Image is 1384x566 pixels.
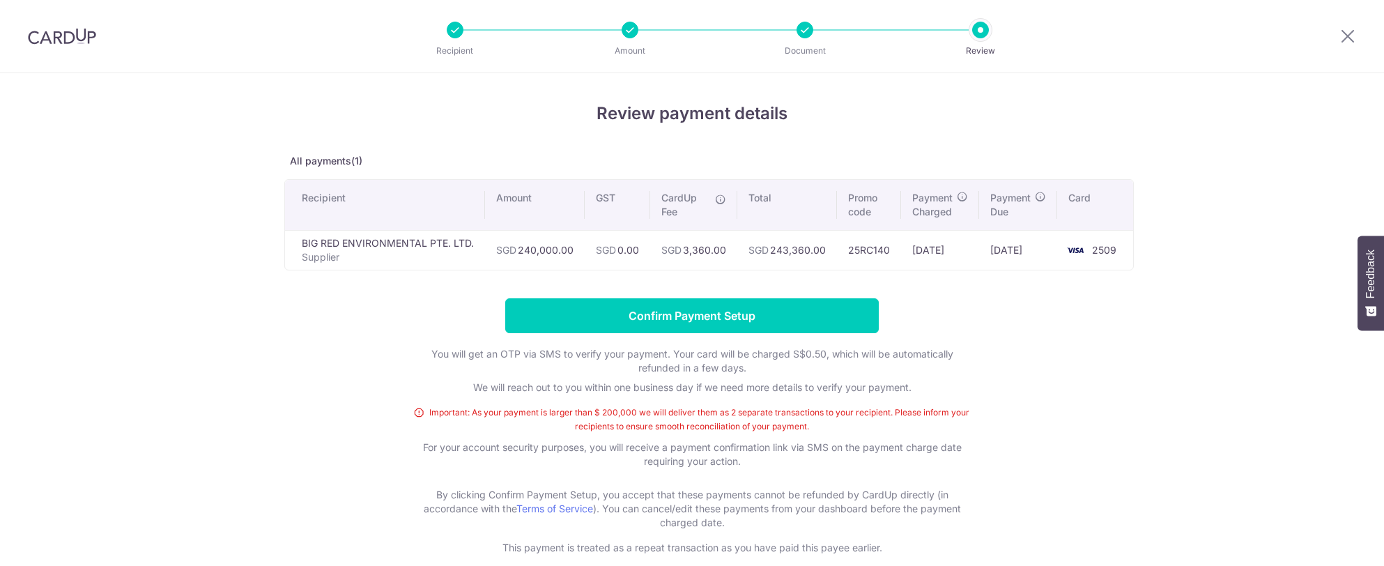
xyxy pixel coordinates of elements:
iframe: Opens a widget where you can find more information [1295,524,1370,559]
p: This payment is treated as a repeat transaction as you have paid this payee earlier. [413,541,971,555]
td: 0.00 [585,230,650,270]
th: Card [1057,180,1133,230]
span: Feedback [1364,250,1377,298]
p: All payments(1) [284,154,1100,168]
img: <span class="translation_missing" title="translation missing: en.account_steps.new_confirm_form.b... [1061,242,1089,259]
th: GST [585,180,650,230]
span: SGD [748,244,769,256]
p: You will get an OTP via SMS to verify your payment. Your card will be charged S$0.50, which will ... [413,347,971,375]
span: Payment Charged [912,191,953,219]
p: By clicking Confirm Payment Setup, you accept that these payments cannot be refunded by CardUp di... [413,488,971,530]
span: SGD [496,244,516,256]
p: Review [929,44,1032,58]
input: Confirm Payment Setup [505,298,879,333]
p: Document [753,44,856,58]
h4: Review payment details [284,101,1100,126]
span: CardUp Fee [661,191,708,219]
p: Supplier [302,250,474,264]
p: For your account security purposes, you will receive a payment confirmation link via SMS on the p... [413,441,971,482]
p: Recipient [403,44,507,58]
span: SGD [661,244,682,256]
p: Amount [578,44,682,58]
td: [DATE] [901,230,979,270]
span: Important: As your payment is larger than $ 200,000 we will deliver them as 2 separate transactio... [413,406,971,434]
button: Feedback - Show survey [1358,236,1384,330]
img: CardUp [28,28,96,45]
td: BIG RED ENVIRONMENTAL PTE. LTD. [285,230,485,270]
td: 240,000.00 [485,230,585,270]
a: Terms of Service [516,503,593,514]
th: Amount [485,180,585,230]
th: Total [737,180,837,230]
td: 3,360.00 [650,230,737,270]
th: Promo code [837,180,901,230]
th: Recipient [285,180,485,230]
span: 2509 [1092,244,1116,256]
td: 243,360.00 [737,230,837,270]
td: 25RC140 [837,230,901,270]
span: SGD [596,244,616,256]
span: Payment Due [990,191,1031,219]
td: [DATE] [979,230,1057,270]
p: We will reach out to you within one business day if we need more details to verify your payment. [413,381,971,395]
